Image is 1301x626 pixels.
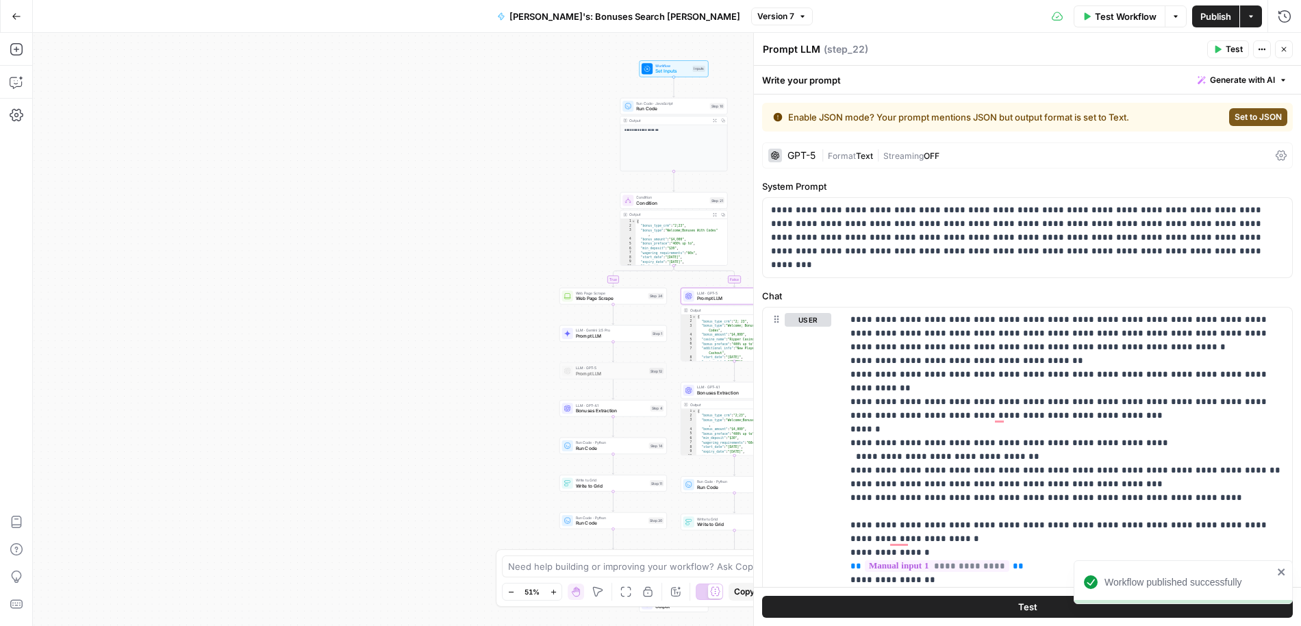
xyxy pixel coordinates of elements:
[681,338,696,342] div: 5
[612,492,614,512] g: Edge from step_11 to step_30
[924,151,939,161] span: OFF
[681,324,696,333] div: 3
[620,246,635,251] div: 6
[525,586,540,597] span: 51%
[681,514,788,530] div: Write to GridWrite to GridStep 25
[636,100,707,105] span: Run Code · JavaScript
[681,436,696,441] div: 6
[1095,10,1157,23] span: Test Workflow
[821,148,828,162] span: |
[681,445,696,450] div: 8
[1207,40,1249,58] button: Test
[612,379,614,399] g: Edge from step_12 to step_4
[559,438,667,454] div: Run Code · PythonRun CodeStep 14
[576,445,646,451] span: Run Code
[576,332,648,339] span: Prompt LLM
[762,596,1293,618] button: Test
[681,342,696,347] div: 6
[1226,43,1243,55] span: Test
[763,42,820,56] textarea: Prompt LLM
[697,384,767,390] span: LLM · GPT-4.1
[710,103,724,110] div: Step 10
[620,237,635,242] div: 4
[785,313,831,327] button: user
[651,330,664,336] div: Step 1
[620,260,635,264] div: 9
[509,10,740,23] span: [PERSON_NAME]'s: Bonuses Search [PERSON_NAME]
[873,148,883,162] span: |
[620,255,635,260] div: 8
[692,409,696,414] span: Toggle code folding, rows 1 through 21
[681,333,696,338] div: 4
[649,442,664,449] div: Step 14
[620,242,635,247] div: 5
[655,68,690,75] span: Set Inputs
[681,440,696,445] div: 7
[681,319,696,324] div: 2
[576,520,646,527] span: Run Code
[576,365,646,371] span: LLM · GPT-5
[655,63,690,68] span: Workflow
[612,529,614,549] g: Edge from step_30 to step_37
[559,288,667,304] div: Web Page ScrapeWeb Page ScrapeStep 34
[620,595,728,612] div: EndOutput
[1235,111,1282,123] span: Set to JSON
[576,408,648,414] span: Bonuses Extraction
[576,327,648,333] span: LLM · Gemini 2.5 Pro
[733,361,735,381] g: Edge from step_22 to step_23
[612,266,674,287] g: Edge from step_21 to step_34
[681,315,696,320] div: 1
[559,362,667,379] div: LLM · GPT-5Prompt LLMStep 12
[681,431,696,436] div: 5
[697,295,767,302] span: Prompt LLM
[1210,74,1275,86] span: Generate with AI
[681,414,696,418] div: 2
[1074,5,1165,27] button: Test Workflow
[690,308,769,313] div: Output
[636,199,707,206] span: Condition
[681,449,696,454] div: 9
[620,228,635,237] div: 3
[629,212,708,217] div: Output
[559,512,667,529] div: Run Code · PythonRun CodeStep 30
[697,521,767,528] span: Write to Grid
[559,475,667,491] div: Write to GridWrite to GridStep 11
[690,402,769,408] div: Output
[757,10,794,23] span: Version 7
[754,66,1301,94] div: Write your prompt
[489,5,748,27] button: [PERSON_NAME]'s: Bonuses Search [PERSON_NAME]
[692,315,696,320] span: Toggle code folding, rows 1 through 21
[672,77,674,97] g: Edge from start to step_10
[773,110,1176,124] div: Enable JSON mode? Your prompt mentions JSON but output format is set to Text.
[620,264,635,269] div: 10
[681,476,788,492] div: Run Code · PythonRun CodeStep 24
[681,409,696,414] div: 1
[612,304,614,324] g: Edge from step_34 to step_1
[681,382,788,455] div: LLM · GPT-4.1Bonuses ExtractionStep 23Output{ "bonus_type_crm":"2;23", "bonus_type":"Welcome;Bonu...
[787,151,816,160] div: GPT-5
[751,8,813,25] button: Version 7
[576,440,646,445] span: Run Code · Python
[612,454,614,474] g: Edge from step_14 to step_11
[559,400,667,416] div: LLM · GPT-4.1Bonuses ExtractionStep 4
[710,197,724,203] div: Step 21
[636,105,707,112] span: Run Code
[681,418,696,427] div: 3
[697,290,767,296] span: LLM · GPT-5
[1200,10,1231,23] span: Publish
[681,360,696,364] div: 9
[762,289,1293,303] label: Chat
[649,368,664,374] div: Step 12
[636,195,707,200] span: Condition
[576,370,646,377] span: Prompt LLM
[692,66,705,72] div: Inputs
[612,342,614,362] g: Edge from step_1 to step_12
[681,355,696,360] div: 8
[856,151,873,161] span: Text
[824,42,868,56] span: ( step_22 )
[681,347,696,355] div: 7
[1018,600,1037,614] span: Test
[648,518,664,524] div: Step 30
[650,480,664,486] div: Step 11
[612,416,614,436] g: Edge from step_4 to step_14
